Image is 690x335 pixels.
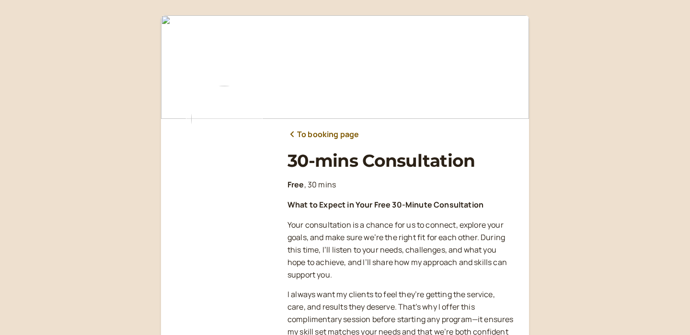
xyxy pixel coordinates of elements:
h1: 30-mins Consultation [287,150,514,171]
b: Free [287,179,304,190]
strong: What to Expect in Your Free 30-Minute Consultation [287,199,483,210]
p: , 30 mins [287,179,514,191]
p: Your consultation is a chance for us to connect, explore your goals, and make sure we’re the righ... [287,219,514,281]
a: To booking page [287,128,359,141]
